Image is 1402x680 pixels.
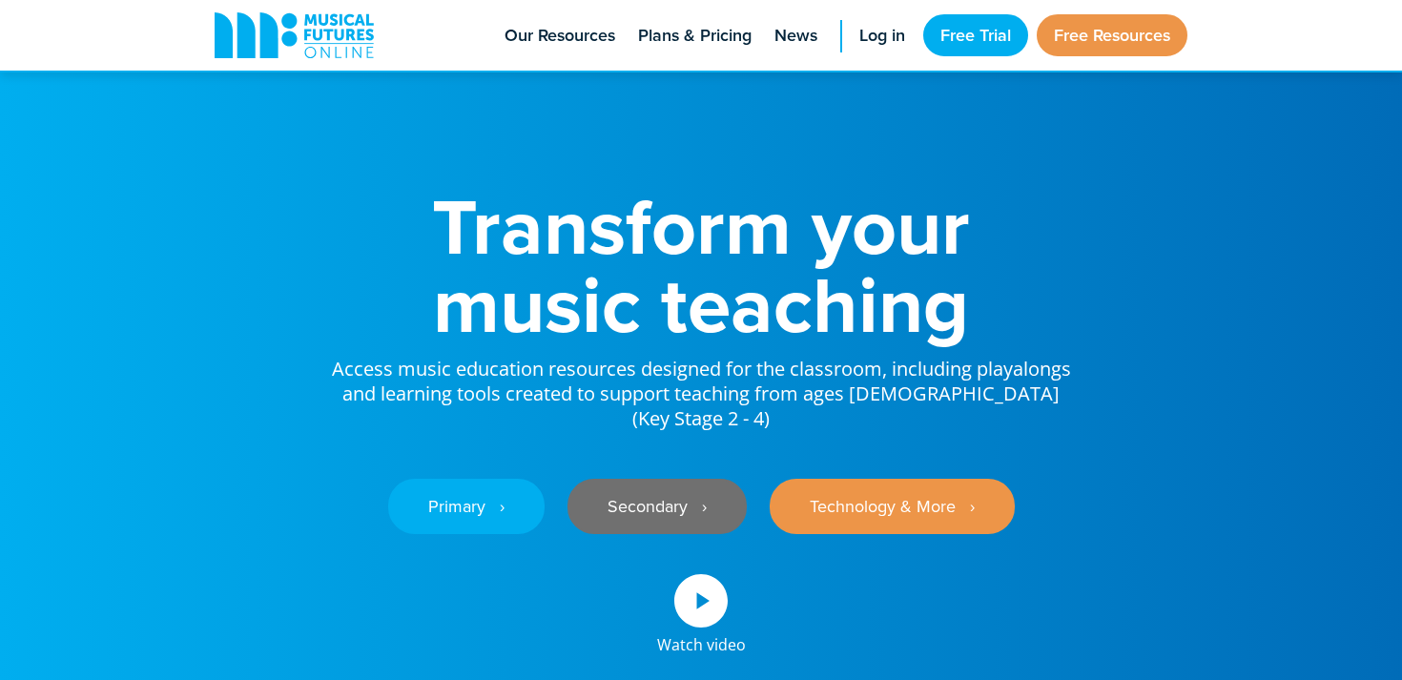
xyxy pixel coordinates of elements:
a: Free Resources [1037,14,1187,56]
div: Watch video [657,628,746,652]
span: Log in [859,23,905,49]
a: Technology & More ‎‏‏‎ ‎ › [770,479,1015,534]
a: Primary ‎‏‏‎ ‎ › [388,479,545,534]
span: News [774,23,817,49]
p: Access music education resources designed for the classroom, including playalongs and learning to... [329,343,1073,431]
span: Plans & Pricing [638,23,752,49]
span: Our Resources [505,23,615,49]
h1: Transform your music teaching [329,187,1073,343]
a: Secondary ‎‏‏‎ ‎ › [567,479,747,534]
a: Free Trial [923,14,1028,56]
